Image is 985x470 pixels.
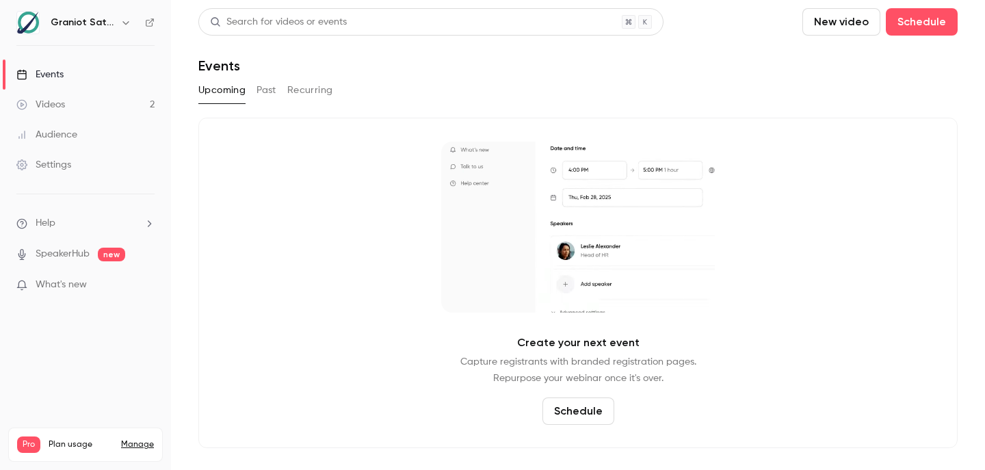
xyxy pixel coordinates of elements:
div: Videos [16,98,65,112]
span: Help [36,216,55,231]
p: Capture registrants with branded registration pages. Repurpose your webinar once it's over. [460,354,696,387]
img: Graniot Satellite Technologies SL [17,12,39,34]
span: new [98,248,125,261]
span: Plan usage [49,439,113,450]
button: Schedule [886,8,958,36]
h1: Events [198,57,240,74]
span: Pro [17,436,40,453]
button: Schedule [542,397,614,425]
button: Past [257,79,276,101]
button: New video [802,8,880,36]
button: Upcoming [198,79,246,101]
div: Search for videos or events [210,15,347,29]
h6: Graniot Satellite Technologies SL [51,16,115,29]
span: What's new [36,278,87,292]
a: Manage [121,439,154,450]
iframe: Noticeable Trigger [138,279,155,291]
div: Settings [16,158,71,172]
div: Audience [16,128,77,142]
a: SpeakerHub [36,247,90,261]
div: Events [16,68,64,81]
button: Recurring [287,79,333,101]
li: help-dropdown-opener [16,216,155,231]
p: Create your next event [517,335,640,351]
